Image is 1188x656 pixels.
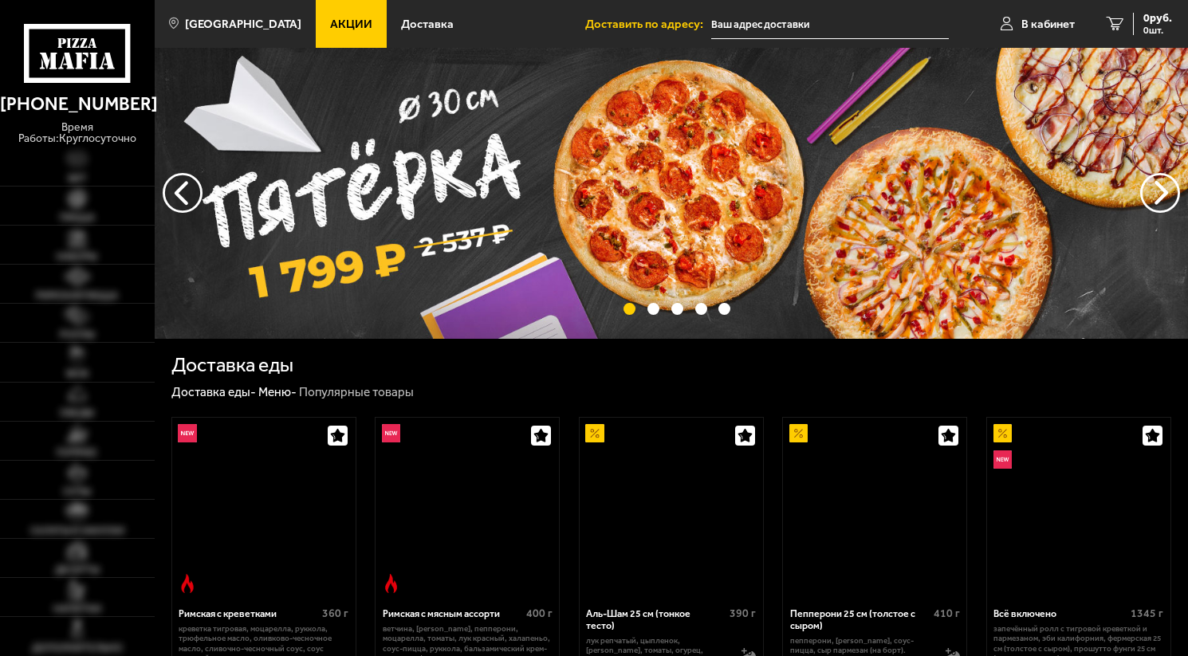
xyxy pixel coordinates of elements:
div: Римская с креветками [179,608,318,620]
img: Острое блюдо [382,574,400,592]
span: Акции [330,18,372,30]
a: НовинкаОстрое блюдоРимская с мясным ассорти [376,418,559,599]
h1: Доставка еды [171,355,293,375]
img: Острое блюдо [178,574,196,592]
a: Меню- [258,385,297,399]
span: Хит [68,174,87,183]
input: Ваш адрес доставки [711,10,949,39]
img: Акционный [993,424,1012,442]
span: Пицца [60,213,95,222]
span: 410 г [934,607,960,620]
button: точки переключения [647,303,659,315]
span: 0 шт. [1143,26,1172,35]
span: Десерты [55,565,100,575]
span: 390 г [730,607,756,620]
span: Горячее [57,448,97,458]
div: Пепперони 25 см (толстое с сыром) [790,608,930,632]
span: Наборы [57,252,97,261]
span: В кабинет [1021,18,1075,30]
img: Акционный [585,424,604,442]
a: АкционныйНовинкаВсё включено [987,418,1170,599]
img: Новинка [993,450,1012,469]
span: Напитки [53,604,101,614]
span: 400 г [526,607,553,620]
span: Доставить по адресу: [585,18,711,30]
button: точки переключения [624,303,635,315]
button: следующий [163,173,203,213]
a: АкционныйАль-Шам 25 см (тонкое тесто) [580,418,763,599]
span: Роллы [60,330,95,340]
span: 1345 г [1131,607,1163,620]
div: Всё включено [993,608,1127,620]
button: точки переключения [671,303,683,315]
p: пепперони, [PERSON_NAME], соус-пицца, сыр пармезан (на борт). [790,636,934,656]
div: Популярные товары [299,384,414,400]
span: WOK [66,369,89,379]
span: 360 г [322,607,348,620]
span: Салаты и закуски [30,526,124,536]
button: точки переключения [695,303,707,315]
button: точки переключения [718,303,730,315]
img: Акционный [789,424,808,442]
span: Римская пицца [36,291,118,301]
div: Аль-Шам 25 см (тонкое тесто) [586,608,726,632]
span: [GEOGRAPHIC_DATA] [185,18,301,30]
div: Римская с мясным ассорти [383,608,522,620]
img: Новинка [178,424,196,442]
span: Обеды [60,408,94,418]
span: Дополнительно [32,643,123,653]
span: Доставка [401,18,454,30]
img: Новинка [382,424,400,442]
a: НовинкаОстрое блюдоРимская с креветками [172,418,356,599]
a: АкционныйПепперони 25 см (толстое с сыром) [783,418,966,599]
span: Супы [63,487,91,497]
button: предыдущий [1140,173,1180,213]
span: 0 руб. [1143,13,1172,24]
a: Доставка еды- [171,385,256,399]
